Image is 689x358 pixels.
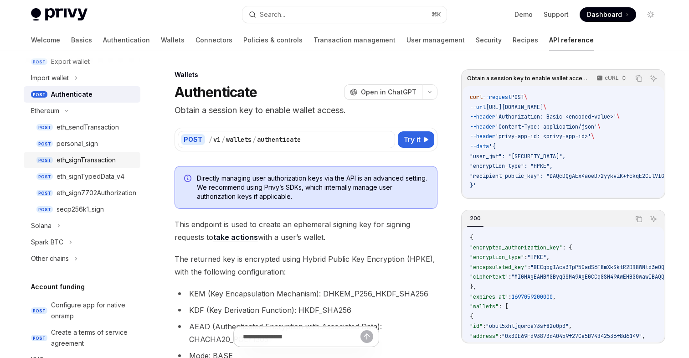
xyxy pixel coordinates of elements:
span: "encapsulated_key" [470,264,527,271]
span: \ [524,93,527,101]
span: Obtain a session key to enable wallet access. [467,75,588,82]
a: Security [476,29,502,51]
span: "encryption_type": "HPKE", [470,162,553,170]
button: Toggle dark mode [643,7,658,22]
div: eth_signTransaction [57,155,116,166]
a: Wallets [161,29,185,51]
a: Policies & controls [243,29,303,51]
div: Import wallet [31,73,69,83]
div: / [221,135,225,144]
span: POST [511,93,524,101]
span: POST [36,190,53,197]
button: Send message [360,330,373,343]
a: POSTeth_signTypedData_v4 [24,168,140,185]
span: Try it [403,134,421,145]
h1: Authenticate [175,84,257,100]
span: "HPKE" [527,254,546,261]
a: POSTCreate a terms of service agreement [24,324,140,352]
span: "user_jwt": "[SECURITY_DATA]", [470,153,566,160]
div: Solana [31,220,51,231]
span: The returned key is encrypted using Hybrid Public Key Encryption (HPKE), with the following confi... [175,253,437,278]
p: Obtain a session key to enable wallet access. [175,104,437,117]
span: : { [562,244,572,251]
a: POSTAuthenticate [24,86,140,103]
div: secp256k1_sign [57,204,104,215]
span: This endpoint is used to create an ephemeral signing key for signing requests to with a user’s wa... [175,218,437,244]
a: POSTpersonal_sign [24,135,140,152]
span: Dashboard [587,10,622,19]
span: '{ [489,143,495,150]
a: POSTeth_signTransaction [24,152,140,168]
span: \ [591,133,594,140]
span: : [508,273,511,280]
div: Configure app for native onramp [51,300,135,322]
span: [URL][DOMAIN_NAME] [486,104,543,111]
span: , [546,254,550,261]
button: cURL [591,71,630,86]
span: { [470,234,473,241]
span: , [642,332,645,340]
span: "id" [470,322,483,330]
a: POSTConfigure app for native onramp [24,297,140,324]
div: wallets [226,135,252,144]
a: Transaction management [314,29,396,51]
a: Support [544,10,569,19]
span: : [508,293,511,301]
span: 'privy-app-id: <privy-app-id>' [495,133,591,140]
span: : [ [499,303,508,310]
a: Welcome [31,29,60,51]
span: --request [483,93,511,101]
span: "encrypted_authorization_key" [470,244,562,251]
span: --header [470,123,495,130]
span: POST [31,335,47,342]
span: Open in ChatGPT [361,88,416,97]
span: --header [470,133,495,140]
span: --url [470,104,486,111]
div: eth_signTypedData_v4 [57,171,124,182]
a: POSTeth_sendTransaction [24,119,140,135]
button: Copy the contents from the code block [633,213,645,225]
a: POSTeth_sign7702Authorization [24,185,140,201]
button: Ask AI [648,73,659,84]
a: User management [406,29,465,51]
div: POST [181,134,205,145]
span: POST [36,157,53,164]
div: Wallets [175,70,437,79]
div: Search... [260,9,285,20]
span: , [569,322,572,330]
span: --header [470,113,495,120]
div: 200 [467,213,483,224]
span: 'Authorization: Basic <encoded-value>' [495,113,617,120]
span: , [553,293,556,301]
a: Dashboard [580,7,636,22]
span: { [470,313,473,320]
span: "ciphertext" [470,273,508,280]
span: \ [543,104,546,111]
button: Copy the contents from the code block [633,73,645,84]
span: POST [31,91,47,98]
span: POST [31,307,47,314]
button: Search...⌘K [242,6,447,23]
div: authenticate [257,135,301,144]
h5: Account funding [31,281,85,292]
span: : [524,254,527,261]
span: }' [470,182,476,189]
span: ⌘ K [432,11,441,18]
span: \ [597,123,601,130]
div: Other chains [31,253,69,264]
span: \ [617,113,620,120]
span: }, [470,283,476,291]
span: : [527,264,530,271]
a: Connectors [195,29,232,51]
span: "0x3DE69Fd93873d40459f27Ce5B74B42536f8d6149" [502,332,642,340]
span: : [499,332,502,340]
div: Create a terms of service agreement [51,327,135,349]
a: Basics [71,29,92,51]
span: "expires_at" [470,293,508,301]
span: POST [36,124,53,131]
span: Directly managing user authorization keys via the API is an advanced setting. We recommend using ... [197,174,428,201]
li: KDF (Key Derivation Function): HKDF_SHA256 [175,304,437,316]
a: take actions [213,233,258,242]
div: Authenticate [51,89,93,100]
div: / [209,135,212,144]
